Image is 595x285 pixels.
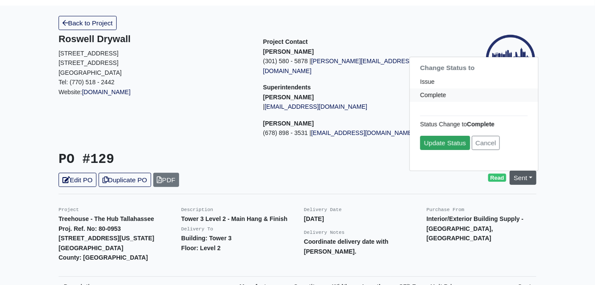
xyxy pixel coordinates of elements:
[59,225,121,232] strong: Proj. Ref. No: 80-0953
[181,207,213,212] small: Description
[181,245,221,251] strong: Floor: Level 2
[263,48,314,55] strong: [PERSON_NAME]
[99,173,151,187] a: Duplicate PO
[153,173,180,187] a: PDF
[181,227,213,232] small: Delivery To
[59,207,79,212] small: Project
[265,103,368,110] a: [EMAIL_ADDRESS][DOMAIN_NAME]
[263,102,455,112] p: |
[304,215,324,222] strong: [DATE]
[59,215,154,222] strong: Treehouse - The Hub Tallahassee
[59,77,250,87] p: Tel: (770) 518 - 2442
[263,56,455,76] p: (301) 580 - 5878 |
[420,136,470,150] a: Update Status
[420,119,528,129] p: Status Change to
[263,38,308,45] span: Project Contact
[410,61,538,75] h6: Change Status to
[472,136,500,150] a: Cancel
[59,58,250,68] p: [STREET_ADDRESS]
[59,34,250,45] h5: Roswell Drywall
[59,68,250,78] p: [GEOGRAPHIC_DATA]
[59,254,148,261] strong: County: [GEOGRAPHIC_DATA]
[59,173,96,187] a: Edit PO
[304,207,342,212] small: Delivery Date
[263,58,415,74] a: [PERSON_NAME][EMAIL_ADDRESS][DOMAIN_NAME]
[467,120,495,127] strong: Complete
[59,34,250,97] div: Website:
[59,49,250,58] p: [STREET_ADDRESS]
[263,128,455,138] p: (678) 898 - 3531 |
[59,16,117,30] a: Back to Project
[410,75,538,89] a: Issue
[181,235,232,242] strong: Building: Tower 3
[409,57,539,171] div: [PERSON_NAME]
[304,238,388,255] strong: Coordinate delivery date with [PERSON_NAME].
[510,171,536,185] a: Sent
[82,89,131,95] a: [DOMAIN_NAME]
[311,129,414,136] a: [EMAIL_ADDRESS][DOMAIN_NAME]
[304,230,345,235] small: Delivery Notes
[59,235,154,242] strong: [STREET_ADDRESS][US_STATE]
[181,215,288,222] strong: Tower 3 Level 2 - Main Hang & Finish
[263,120,314,127] strong: [PERSON_NAME]
[263,84,311,91] span: Superintendents
[263,94,314,101] strong: [PERSON_NAME]
[427,214,536,243] p: Interior/Exterior Building Supply - [GEOGRAPHIC_DATA], [GEOGRAPHIC_DATA]
[59,152,291,168] h3: PO #129
[59,245,123,251] strong: [GEOGRAPHIC_DATA]
[410,89,538,102] a: Complete
[488,174,507,182] span: Read
[427,207,465,212] small: Purchase From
